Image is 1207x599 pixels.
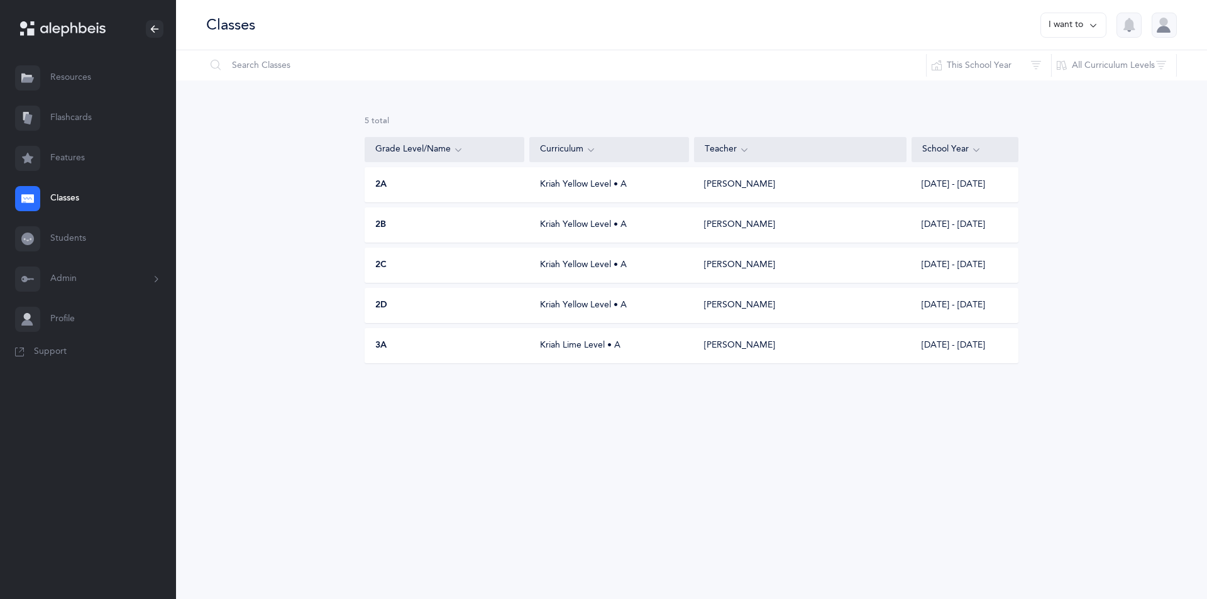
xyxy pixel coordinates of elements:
button: This School Year [926,50,1052,80]
span: Support [34,346,67,358]
div: [PERSON_NAME] [704,299,775,312]
span: 2C [375,259,387,272]
div: [DATE] - [DATE] [912,219,1018,231]
div: 5 [365,116,1018,127]
div: Kriah Yellow Level • A [530,179,690,191]
div: Classes [206,14,255,35]
input: Search Classes [206,50,927,80]
div: School Year [922,143,1008,157]
div: Kriah Lime Level • A [530,339,690,352]
div: [PERSON_NAME] [704,259,775,272]
div: [PERSON_NAME] [704,339,775,352]
div: [DATE] - [DATE] [912,339,1018,352]
div: Kriah Yellow Level • A [530,299,690,312]
div: [PERSON_NAME] [704,219,775,231]
span: 3A [375,339,387,352]
div: [DATE] - [DATE] [912,299,1018,312]
div: [DATE] - [DATE] [912,179,1018,191]
span: 2A [375,179,387,191]
div: Curriculum [540,143,678,157]
div: Teacher [705,143,896,157]
div: Kriah Yellow Level • A [530,219,690,231]
button: I want to [1040,13,1106,38]
div: Kriah Yellow Level • A [530,259,690,272]
span: 2B [375,219,386,231]
div: Grade Level/Name [375,143,514,157]
div: [PERSON_NAME] [704,179,775,191]
span: 2D [375,299,387,312]
span: total [372,116,389,125]
div: [DATE] - [DATE] [912,259,1018,272]
iframe: Drift Widget Chat Controller [1144,536,1192,584]
button: All Curriculum Levels [1051,50,1177,80]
